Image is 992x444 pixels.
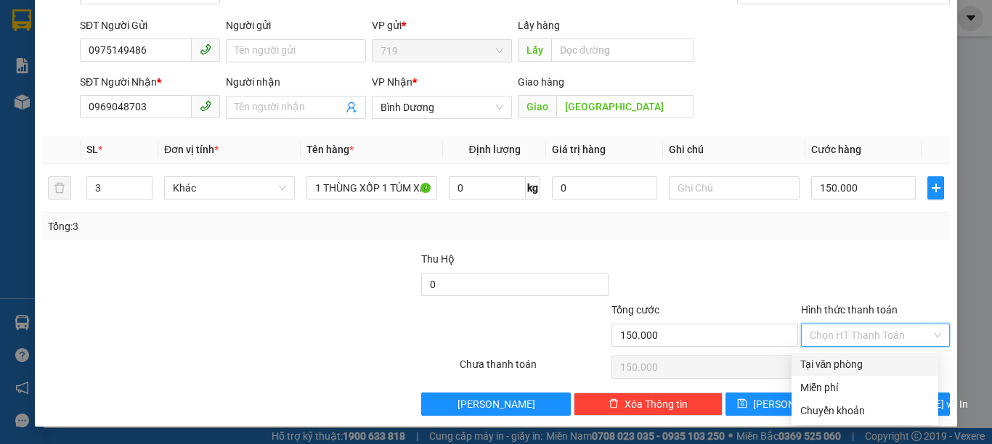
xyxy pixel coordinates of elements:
[518,95,556,118] span: Giao
[663,136,805,164] th: Ghi chú
[611,304,659,316] span: Tổng cước
[48,218,384,234] div: Tổng: 3
[669,176,800,200] input: Ghi Chú
[801,304,898,316] label: Hình thức thanh toán
[381,96,503,118] span: Bình Dương
[518,38,551,62] span: Lấy
[800,403,930,419] div: Chuyển khoản
[839,392,950,416] button: printer[PERSON_NAME] và In
[625,396,688,412] span: Xóa Thông tin
[468,144,520,155] span: Định lượng
[136,188,152,199] span: Decrease Value
[800,379,930,395] div: Miễn phí
[552,176,656,200] input: 0
[80,17,220,33] div: SĐT Người Gửi
[811,144,861,155] span: Cước hàng
[200,100,211,112] span: phone
[372,76,412,88] span: VP Nhận
[551,38,694,62] input: Dọc đường
[173,177,286,199] span: Khác
[800,356,930,372] div: Tại văn phòng
[372,17,512,33] div: VP gửi
[458,356,610,382] div: Chưa thanh toán
[306,144,354,155] span: Tên hàng
[140,189,149,198] span: down
[86,144,98,155] span: SL
[552,144,606,155] span: Giá trị hàng
[927,176,944,200] button: plus
[421,392,570,416] button: [PERSON_NAME]
[421,253,455,265] span: Thu Hộ
[928,182,943,194] span: plus
[80,74,220,90] div: SĐT Người Nhận
[200,44,211,55] span: phone
[140,179,149,188] span: up
[737,398,747,410] span: save
[518,20,560,31] span: Lấy hàng
[381,40,503,62] span: 719
[48,176,71,200] button: delete
[526,176,540,200] span: kg
[725,392,837,416] button: save[PERSON_NAME]
[753,396,831,412] span: [PERSON_NAME]
[556,95,694,118] input: Dọc đường
[574,392,723,416] button: deleteXóa Thông tin
[346,102,357,113] span: user-add
[136,177,152,188] span: Increase Value
[226,74,366,90] div: Người nhận
[226,17,366,33] div: Người gửi
[518,76,564,88] span: Giao hàng
[609,398,619,410] span: delete
[306,176,437,200] input: VD: Bàn, Ghế
[164,144,219,155] span: Đơn vị tính
[458,396,535,412] span: [PERSON_NAME]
